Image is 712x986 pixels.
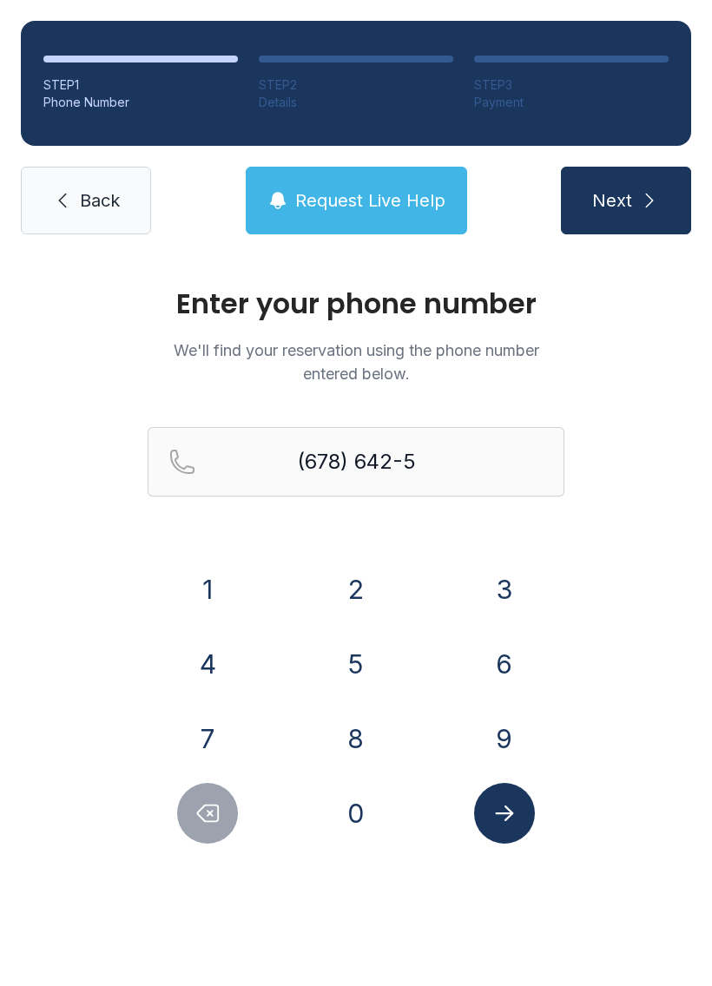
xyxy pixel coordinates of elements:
button: Delete number [177,783,238,844]
button: 0 [326,783,386,844]
button: 9 [474,708,535,769]
div: Payment [474,94,669,111]
button: 3 [474,559,535,620]
button: 7 [177,708,238,769]
h1: Enter your phone number [148,290,564,318]
button: 2 [326,559,386,620]
div: Details [259,94,453,111]
span: Next [592,188,632,213]
button: Submit lookup form [474,783,535,844]
div: STEP 2 [259,76,453,94]
span: Back [80,188,120,213]
button: 8 [326,708,386,769]
span: Request Live Help [295,188,445,213]
input: Reservation phone number [148,427,564,496]
button: 1 [177,559,238,620]
button: 4 [177,634,238,694]
div: Phone Number [43,94,238,111]
div: STEP 1 [43,76,238,94]
div: STEP 3 [474,76,669,94]
button: 5 [326,634,386,694]
p: We'll find your reservation using the phone number entered below. [148,339,564,385]
button: 6 [474,634,535,694]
